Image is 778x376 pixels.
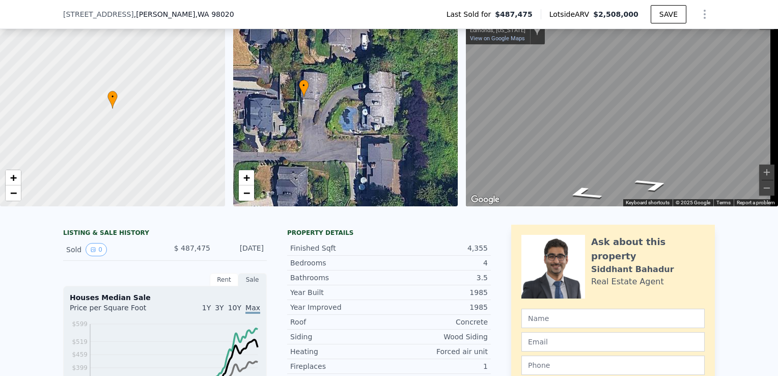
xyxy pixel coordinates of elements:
[737,200,775,205] a: Report a problem
[521,309,705,328] input: Name
[6,185,21,201] a: Zoom out
[389,243,488,253] div: 4,355
[389,273,488,283] div: 3.5
[290,302,389,312] div: Year Improved
[534,24,541,36] a: Show location on map
[10,171,17,184] span: +
[521,356,705,375] input: Phone
[549,9,593,19] span: Lotside ARV
[591,263,674,276] div: Siddhant Bahadur
[626,199,670,206] button: Keyboard shortcuts
[389,287,488,298] div: 1985
[468,193,502,206] a: Open this area in Google Maps (opens a new window)
[290,287,389,298] div: Year Built
[290,332,389,342] div: Siding
[290,258,389,268] div: Bedrooms
[759,165,774,180] button: Zoom in
[290,346,389,357] div: Heating
[72,320,88,328] tspan: $599
[66,243,157,256] div: Sold
[290,317,389,327] div: Roof
[468,193,502,206] img: Google
[72,338,88,345] tspan: $519
[759,180,774,196] button: Zoom out
[70,292,260,303] div: Houses Median Sale
[290,361,389,371] div: Fireplaces
[174,244,210,252] span: $ 487,475
[63,9,134,19] span: [STREET_ADDRESS]
[239,185,254,201] a: Zoom out
[466,11,778,206] div: Map
[447,9,495,19] span: Last Sold for
[210,273,238,286] div: Rent
[290,243,389,253] div: Finished Sqft
[495,9,533,19] span: $487,475
[298,79,309,97] div: •
[676,200,710,205] span: © 2025 Google
[550,183,618,204] path: Go North, Olympic View Dr
[716,200,731,205] a: Terms (opens in new tab)
[389,258,488,268] div: 4
[215,304,224,312] span: 3Y
[591,235,705,263] div: Ask about this property
[651,5,686,23] button: SAVE
[389,361,488,371] div: 1
[619,174,687,195] path: Go South, Olympic View Dr
[470,35,525,42] a: View on Google Maps
[72,351,88,358] tspan: $459
[218,243,264,256] div: [DATE]
[243,171,249,184] span: +
[389,302,488,312] div: 1985
[238,273,267,286] div: Sale
[134,9,234,19] span: , [PERSON_NAME]
[202,304,211,312] span: 1Y
[72,364,88,371] tspan: $399
[287,229,491,237] div: Property details
[245,304,260,314] span: Max
[389,317,488,327] div: Concrete
[6,170,21,185] a: Zoom in
[521,332,705,352] input: Email
[389,346,488,357] div: Forced air unit
[86,243,107,256] button: View historical data
[196,10,234,18] span: , WA 98020
[593,10,638,18] span: $2,508,000
[591,276,664,288] div: Real Estate Agent
[63,229,267,239] div: LISTING & SALE HISTORY
[243,186,249,199] span: −
[10,186,17,199] span: −
[694,4,715,24] button: Show Options
[389,332,488,342] div: Wood Siding
[228,304,241,312] span: 10Y
[466,11,778,206] div: Street View
[107,92,118,101] span: •
[290,273,389,283] div: Bathrooms
[107,91,118,109] div: •
[70,303,165,319] div: Price per Square Foot
[239,170,254,185] a: Zoom in
[470,27,525,34] div: Edmonds, [US_STATE]
[298,81,309,90] span: •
